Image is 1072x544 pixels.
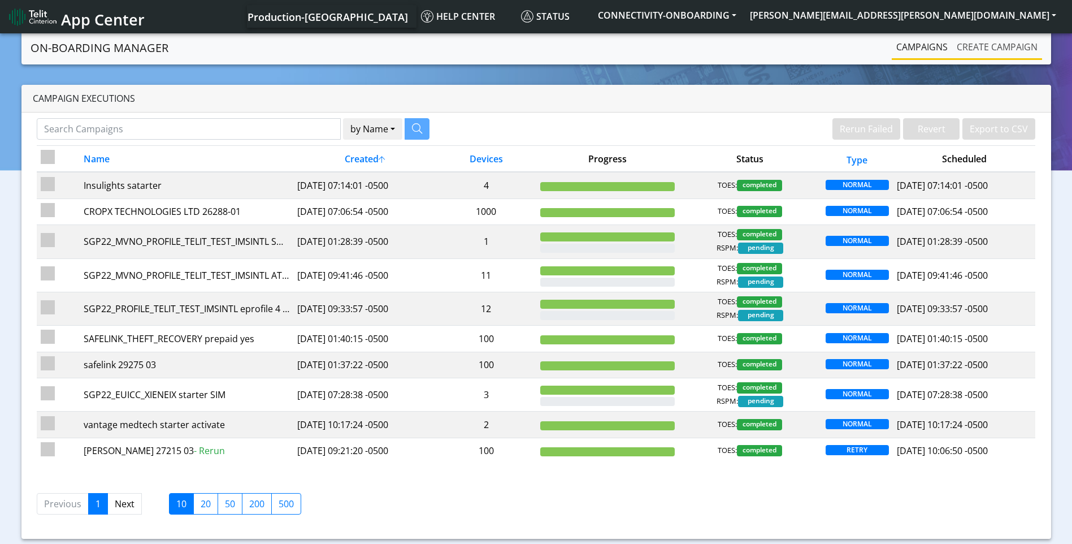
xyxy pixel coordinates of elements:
[293,198,436,224] td: [DATE] 07:06:54 -0500
[88,493,108,515] a: 1
[718,229,737,240] span: TOES:
[9,5,143,29] a: App Center
[436,412,536,438] td: 2
[717,396,738,407] span: RSPM:
[718,333,737,344] span: TOES:
[826,389,889,399] span: NORMAL
[737,382,782,394] span: completed
[737,445,782,456] span: completed
[893,146,1036,172] th: Scheduled
[293,258,436,292] td: [DATE] 09:41:46 -0500
[737,180,782,191] span: completed
[718,382,737,394] span: TOES:
[897,235,988,248] span: [DATE] 01:28:39 -0500
[218,493,242,515] label: 50
[436,225,536,258] td: 1
[271,493,301,515] label: 500
[737,229,782,240] span: completed
[897,269,988,282] span: [DATE] 09:41:46 -0500
[897,205,988,218] span: [DATE] 07:06:54 -0500
[9,8,57,26] img: logo-telit-cinterion-gw-new.png
[717,243,738,254] span: RSPM:
[737,296,782,308] span: completed
[194,444,225,457] span: - Rerun
[436,146,536,172] th: Devices
[897,303,988,315] span: [DATE] 09:33:57 -0500
[436,438,536,464] td: 100
[897,388,988,401] span: [DATE] 07:28:38 -0500
[738,310,783,321] span: pending
[436,172,536,198] td: 4
[952,36,1042,58] a: Create campaign
[826,180,889,190] span: NORMAL
[718,296,737,308] span: TOES:
[826,445,889,455] span: RETRY
[293,292,436,325] td: [DATE] 09:33:57 -0500
[79,146,293,172] th: Name
[717,277,738,288] span: RSPM:
[826,270,889,280] span: NORMAL
[84,302,289,316] div: SGP22_PROFILE_TELIT_TEST_IMSINTL eprofile 4 test [PERSON_NAME]
[718,206,737,217] span: TOES:
[897,333,988,345] span: [DATE] 01:40:15 -0500
[897,359,988,371] span: [DATE] 01:37:22 -0500
[436,378,536,412] td: 3
[293,378,436,412] td: [DATE] 07:28:38 -0500
[248,10,408,24] span: Production-[GEOGRAPHIC_DATA]
[536,146,679,172] th: Progress
[826,333,889,343] span: NORMAL
[84,358,289,372] div: safelink 29275 03
[436,326,536,352] td: 100
[293,146,436,172] th: Created
[84,205,289,218] div: CROPX TECHNOLOGIES LTD 26288-01
[962,118,1035,140] button: Export to CSV
[718,263,737,274] span: TOES:
[169,493,194,515] label: 10
[293,172,436,198] td: [DATE] 07:14:01 -0500
[826,303,889,313] span: NORMAL
[897,418,988,431] span: [DATE] 10:17:24 -0500
[84,269,289,282] div: SGP22_MVNO_PROFILE_TELIT_TEST_IMSINTL ATT eProfile 6
[892,36,952,58] a: Campaigns
[718,180,737,191] span: TOES:
[107,493,142,515] a: Next
[84,418,289,431] div: vantage medtech starter activate
[737,359,782,370] span: completed
[521,10,570,23] span: Status
[737,419,782,430] span: completed
[832,118,900,140] button: Rerun Failed
[521,10,533,23] img: status.svg
[826,359,889,369] span: NORMAL
[718,445,737,456] span: TOES:
[293,412,436,438] td: [DATE] 10:17:24 -0500
[193,493,218,515] label: 20
[31,37,168,59] a: On-Boarding Manager
[897,179,988,192] span: [DATE] 07:14:01 -0500
[737,333,782,344] span: completed
[84,388,289,401] div: SGP22_EUICC_XIENEIX starter SIM
[897,444,988,457] span: [DATE] 10:06:50 -0500
[717,310,738,321] span: RSPM:
[37,118,341,140] input: Search Campaigns
[436,258,536,292] td: 11
[517,5,591,28] a: Status
[738,396,783,407] span: pending
[826,206,889,216] span: NORMAL
[242,493,272,515] label: 200
[436,292,536,325] td: 12
[421,10,433,23] img: knowledge.svg
[416,5,517,28] a: Help center
[343,118,402,140] button: by Name
[718,359,737,370] span: TOES:
[738,243,783,254] span: pending
[903,118,960,140] button: Revert
[293,352,436,378] td: [DATE] 01:37:22 -0500
[293,438,436,464] td: [DATE] 09:21:20 -0500
[421,10,495,23] span: Help center
[84,235,289,248] div: SGP22_MVNO_PROFILE_TELIT_TEST_IMSINTL SGP22 starter
[84,332,289,346] div: SAFELINK_THEFT_RECOVERY prepaid yes
[679,146,822,172] th: Status
[21,85,1051,113] div: Campaign Executions
[591,5,743,25] button: CONNECTIVITY-ONBOARDING
[822,146,893,172] th: Type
